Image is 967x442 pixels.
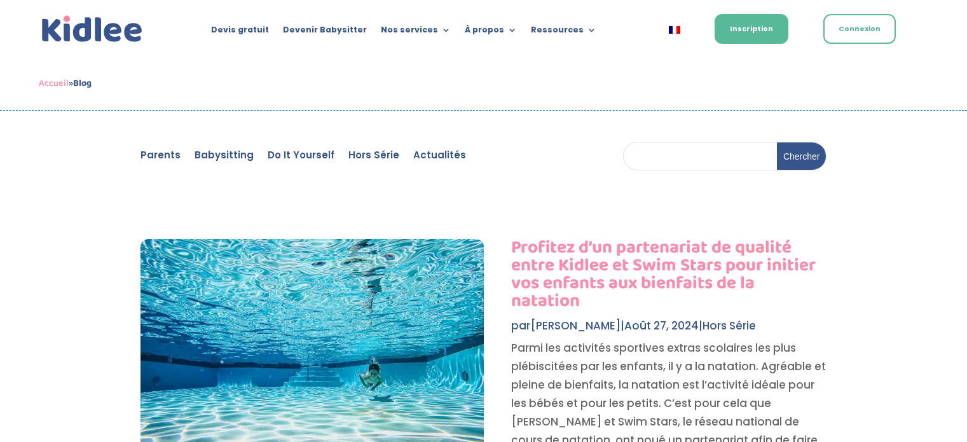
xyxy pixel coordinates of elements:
a: Actualités [413,151,466,165]
a: À propos [465,25,517,39]
input: Chercher [777,142,826,170]
a: Accueil [39,76,69,91]
a: Hors Série [703,318,756,333]
a: Devis gratuit [211,25,269,39]
img: Français [669,26,680,34]
a: Ressources [531,25,596,39]
a: Profitez d’un partenariat de qualité entre Kidlee et Swim Stars pour initier vos enfants aux bien... [511,233,816,315]
a: Do It Yourself [268,151,334,165]
p: par | | [141,317,827,335]
img: logo_kidlee_bleu [39,13,146,46]
a: Kidlee Logo [39,13,146,46]
span: » [39,76,92,91]
a: Nos services [381,25,451,39]
a: Inscription [715,14,788,44]
a: Parents [141,151,181,165]
span: Août 27, 2024 [624,318,699,333]
a: Devenir Babysitter [283,25,367,39]
a: Babysitting [195,151,254,165]
a: Connexion [823,14,896,44]
strong: Blog [73,76,92,91]
a: [PERSON_NAME] [530,318,621,333]
a: Hors Série [348,151,399,165]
